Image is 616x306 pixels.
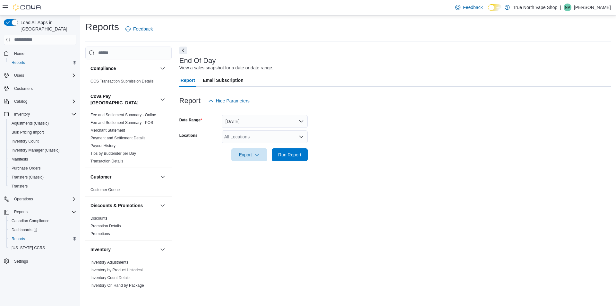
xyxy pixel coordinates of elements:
span: Fee and Settlement Summary - POS [90,120,153,125]
button: Customer [159,173,167,181]
button: Reports [6,234,79,243]
span: Customers [14,86,33,91]
div: Compliance [85,77,172,88]
span: Purchase Orders [9,164,76,172]
a: Customers [12,85,35,92]
button: Settings [1,256,79,266]
button: Compliance [159,65,167,72]
a: Canadian Compliance [9,217,52,225]
span: Inventory [14,112,30,117]
button: Users [1,71,79,80]
span: Transfers (Classic) [12,175,44,180]
a: Home [12,50,27,57]
span: Dashboards [12,227,37,232]
a: Inventory by Product Historical [90,268,143,272]
a: Transfers [9,182,30,190]
span: Fee and Settlement Summary - Online [90,112,156,118]
a: OCS Transaction Submission Details [90,79,154,83]
h3: End Of Day [179,57,216,65]
span: Inventory Count [9,137,76,145]
a: Customer Queue [90,188,120,192]
button: Customers [1,84,79,93]
span: Reports [12,60,25,65]
span: Canadian Compliance [9,217,76,225]
span: Manifests [12,157,28,162]
span: NV [565,4,570,11]
span: Customers [12,84,76,92]
button: Canadian Compliance [6,216,79,225]
h3: Discounts & Promotions [90,202,143,209]
span: Payment and Settlement Details [90,136,145,141]
button: Cova Pay [GEOGRAPHIC_DATA] [159,96,167,103]
h3: Inventory [90,246,111,253]
a: Dashboards [6,225,79,234]
button: Inventory [1,110,79,119]
a: Payment and Settlement Details [90,136,145,140]
span: Adjustments (Classic) [12,121,49,126]
a: Merchant Statement [90,128,125,133]
span: Home [12,49,76,57]
img: Cova [13,4,42,11]
button: Customer [90,174,158,180]
span: Users [12,72,76,79]
a: Manifests [9,155,30,163]
span: Dashboards [9,226,76,234]
h3: Report [179,97,201,105]
span: Report [181,74,195,87]
button: Inventory [12,110,32,118]
button: Users [12,72,27,79]
button: Catalog [12,98,30,105]
span: Catalog [14,99,27,104]
span: Users [14,73,24,78]
a: Reports [9,59,28,66]
p: [PERSON_NAME] [574,4,611,11]
span: Load All Apps in [GEOGRAPHIC_DATA] [18,19,76,32]
a: Settings [12,258,30,265]
a: Dashboards [9,226,40,234]
a: Inventory Manager (Classic) [9,146,62,154]
h3: Compliance [90,65,116,72]
span: Reports [9,235,76,243]
h1: Reports [85,21,119,33]
button: Compliance [90,65,158,72]
a: Promotions [90,232,110,236]
a: Transfers (Classic) [9,173,46,181]
span: Feedback [463,4,483,11]
button: Next [179,47,187,54]
span: Operations [12,195,76,203]
nav: Complex example [4,46,76,283]
a: Feedback [453,1,485,14]
span: Reports [12,236,25,241]
span: OCS Transaction Submission Details [90,79,154,84]
a: Payout History [90,144,116,148]
span: Inventory On Hand by Package [90,283,144,288]
span: Settings [12,257,76,265]
span: Inventory Manager (Classic) [9,146,76,154]
span: [US_STATE] CCRS [12,245,45,250]
div: Discounts & Promotions [85,214,172,240]
a: Promotion Details [90,224,121,228]
button: Transfers (Classic) [6,173,79,182]
span: Bulk Pricing Import [9,128,76,136]
span: Transfers (Classic) [9,173,76,181]
button: Inventory Manager (Classic) [6,146,79,155]
button: Inventory [90,246,158,253]
label: Locations [179,133,198,138]
a: Inventory Count Details [90,275,131,280]
span: Hide Parameters [216,98,250,104]
button: [US_STATE] CCRS [6,243,79,252]
a: [US_STATE] CCRS [9,244,47,252]
input: Dark Mode [488,4,501,11]
button: Inventory [159,246,167,253]
span: Merchant Statement [90,128,125,133]
a: Inventory Adjustments [90,260,128,265]
div: View a sales snapshot for a date or date range. [179,65,273,71]
h3: Cova Pay [GEOGRAPHIC_DATA] [90,93,158,106]
button: Hide Parameters [206,94,252,107]
a: Feedback [123,22,155,35]
a: Discounts [90,216,107,221]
